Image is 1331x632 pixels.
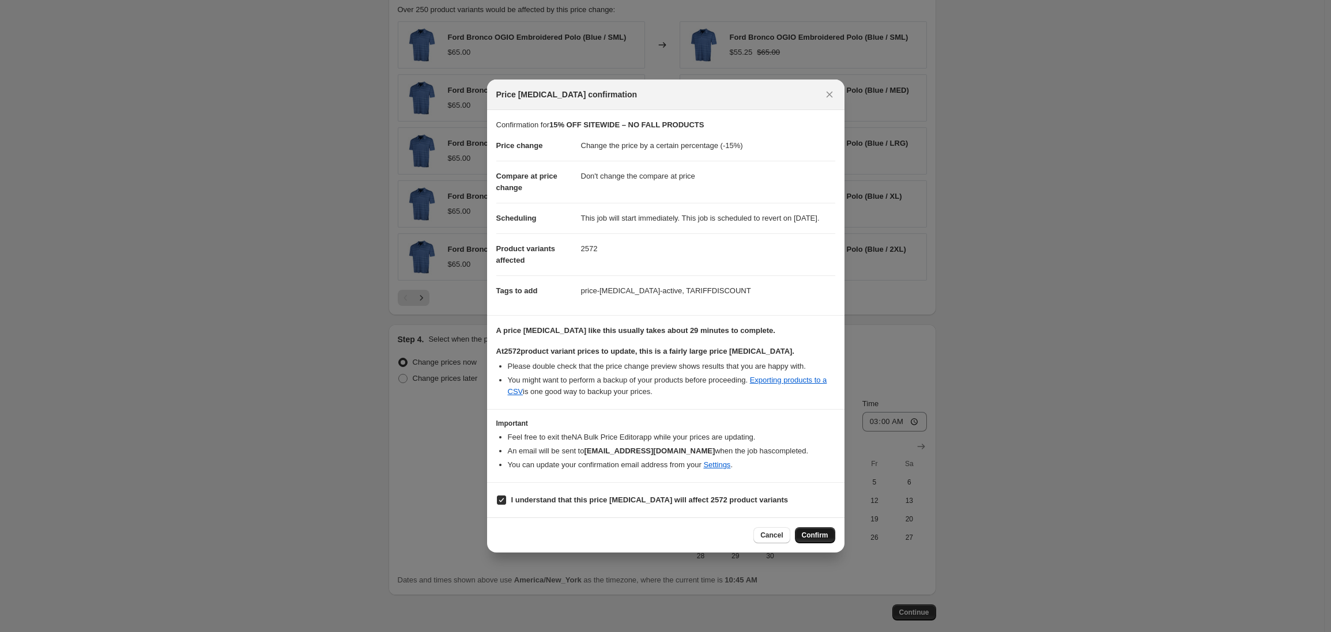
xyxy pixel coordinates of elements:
span: Scheduling [496,214,537,222]
li: An email will be sent to when the job has completed . [508,445,835,457]
dd: price-[MEDICAL_DATA]-active, TARIFFDISCOUNT [581,275,835,306]
span: Confirm [802,531,828,540]
b: A price [MEDICAL_DATA] like this usually takes about 29 minutes to complete. [496,326,775,335]
span: Price change [496,141,543,150]
a: Settings [703,460,730,469]
p: Confirmation for [496,119,835,131]
span: Product variants affected [496,244,556,264]
button: Confirm [795,527,835,543]
h3: Important [496,419,835,428]
b: I understand that this price [MEDICAL_DATA] will affect 2572 product variants [511,495,789,504]
b: 15% OFF SITEWIDE – NO FALL PRODUCTS [549,120,704,129]
span: Price [MEDICAL_DATA] confirmation [496,89,638,100]
b: [EMAIL_ADDRESS][DOMAIN_NAME] [584,446,715,455]
span: Compare at price change [496,172,557,192]
li: You might want to perform a backup of your products before proceeding. is one good way to backup ... [508,374,835,398]
dd: This job will start immediately. This job is scheduled to revert on [DATE]. [581,203,835,233]
button: Close [821,86,838,103]
dd: 2572 [581,233,835,264]
b: At 2572 product variant prices to update, this is a fairly large price [MEDICAL_DATA]. [496,347,794,355]
li: You can update your confirmation email address from your . [508,459,835,471]
li: Feel free to exit the NA Bulk Price Editor app while your prices are updating. [508,432,835,443]
button: Cancel [753,527,790,543]
dd: Don't change the compare at price [581,161,835,191]
dd: Change the price by a certain percentage (-15%) [581,131,835,161]
span: Tags to add [496,286,538,295]
span: Cancel [760,531,783,540]
li: Please double check that the price change preview shows results that you are happy with. [508,361,835,372]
